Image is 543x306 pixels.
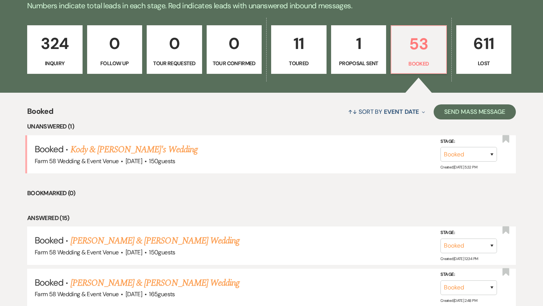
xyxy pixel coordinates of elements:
[207,25,262,74] a: 0Tour Confirmed
[384,108,419,116] span: Event Date
[391,25,447,74] a: 53Booked
[271,25,327,74] a: 11Toured
[126,248,142,256] span: [DATE]
[396,60,442,68] p: Booked
[434,104,516,119] button: Send Mass Message
[27,106,53,122] span: Booked
[348,108,357,116] span: ↑↓
[35,157,118,165] span: Farm 58 Wedding & Event Venue
[212,31,257,56] p: 0
[92,31,138,56] p: 0
[440,298,477,303] span: Created: [DATE] 2:48 PM
[440,256,478,261] span: Created: [DATE] 12:34 PM
[276,31,322,56] p: 11
[71,234,239,248] a: [PERSON_NAME] & [PERSON_NAME] Wedding
[440,229,497,237] label: Stage:
[126,157,142,165] span: [DATE]
[35,277,63,288] span: Booked
[35,234,63,246] span: Booked
[276,59,322,67] p: Toured
[87,25,143,74] a: 0Follow Up
[336,59,382,67] p: Proposal Sent
[35,143,63,155] span: Booked
[331,25,387,74] a: 1Proposal Sent
[147,25,202,74] a: 0Tour Requested
[149,290,175,298] span: 165 guests
[396,31,442,57] p: 53
[35,248,118,256] span: Farm 58 Wedding & Event Venue
[27,213,516,223] li: Answered (15)
[345,102,428,122] button: Sort By Event Date
[27,25,83,74] a: 324Inquiry
[440,271,497,279] label: Stage:
[461,31,507,56] p: 611
[440,138,497,146] label: Stage:
[92,59,138,67] p: Follow Up
[27,122,516,132] li: Unanswered (1)
[456,25,512,74] a: 611Lost
[152,59,197,67] p: Tour Requested
[461,59,507,67] p: Lost
[71,276,239,290] a: [PERSON_NAME] & [PERSON_NAME] Wedding
[71,143,198,156] a: Kody & [PERSON_NAME]'s Wedding
[152,31,197,56] p: 0
[35,290,118,298] span: Farm 58 Wedding & Event Venue
[32,59,78,67] p: Inquiry
[149,157,175,165] span: 150 guests
[27,188,516,198] li: Bookmarked (0)
[440,165,477,170] span: Created: [DATE] 5:32 PM
[336,31,382,56] p: 1
[149,248,175,256] span: 150 guests
[32,31,78,56] p: 324
[126,290,142,298] span: [DATE]
[212,59,257,67] p: Tour Confirmed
